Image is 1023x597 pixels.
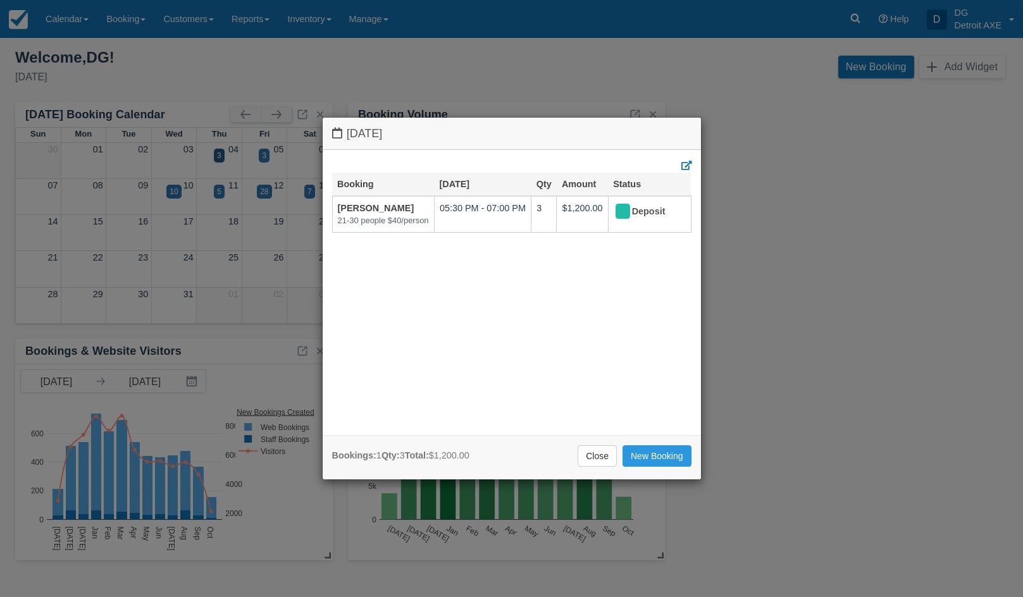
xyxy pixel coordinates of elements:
[614,202,675,222] div: Deposit
[531,196,557,232] td: 3
[338,203,414,213] a: [PERSON_NAME]
[623,445,691,467] a: New Booking
[405,450,429,460] strong: Total:
[332,127,691,140] h4: [DATE]
[332,450,376,460] strong: Bookings:
[338,215,429,227] em: 21-30 people $40/person
[557,196,608,232] td: $1,200.00
[381,450,400,460] strong: Qty:
[337,179,374,189] a: Booking
[578,445,617,467] a: Close
[613,179,641,189] a: Status
[332,449,469,462] div: 1 3 $1,200.00
[536,179,552,189] a: Qty
[434,196,531,232] td: 05:30 PM - 07:00 PM
[562,179,596,189] a: Amount
[439,179,469,189] a: [DATE]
